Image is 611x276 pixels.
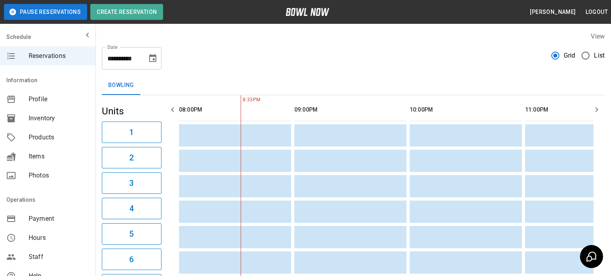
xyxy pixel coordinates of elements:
[591,33,605,40] label: View
[564,51,576,60] span: Grid
[29,233,89,243] span: Hours
[102,76,605,95] div: inventory tabs
[241,96,243,104] span: 8:33PM
[29,95,89,104] span: Profile
[129,202,134,215] h6: 4
[129,177,134,189] h6: 3
[102,198,162,219] button: 4
[29,171,89,180] span: Photos
[102,105,162,118] h5: Units
[102,249,162,270] button: 6
[102,147,162,168] button: 2
[90,4,163,20] button: Create Reservation
[129,151,134,164] h6: 2
[4,4,87,20] button: Pause Reservations
[29,51,89,61] span: Reservations
[179,98,291,121] th: 08:00PM
[129,228,134,240] h6: 5
[29,252,89,262] span: Staff
[129,253,134,266] h6: 6
[102,122,162,143] button: 1
[286,8,329,16] img: logo
[102,223,162,245] button: 5
[29,114,89,123] span: Inventory
[129,126,134,139] h6: 1
[29,214,89,224] span: Payment
[582,5,611,19] button: Logout
[29,133,89,142] span: Products
[527,5,579,19] button: [PERSON_NAME]
[102,76,140,95] button: Bowling
[145,50,161,66] button: Choose date, selected date is Aug 22, 2025
[594,51,605,60] span: List
[102,172,162,194] button: 3
[29,152,89,161] span: Items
